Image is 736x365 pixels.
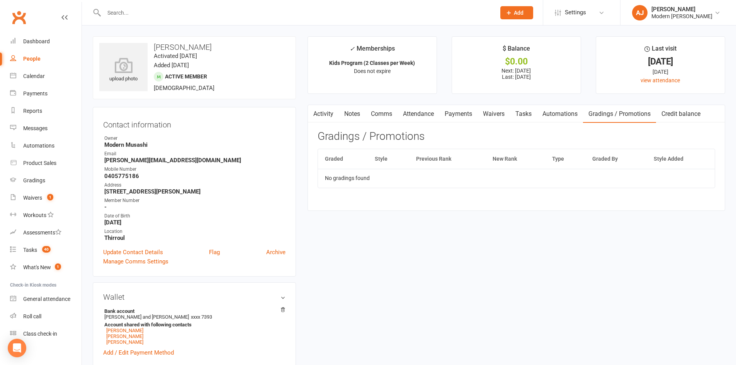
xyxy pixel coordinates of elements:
[565,4,586,21] span: Settings
[10,207,82,224] a: Workouts
[104,228,286,235] div: Location
[23,264,51,270] div: What's New
[514,10,524,16] span: Add
[651,6,712,13] div: [PERSON_NAME]
[368,149,409,169] th: Style
[318,149,368,169] th: Graded
[10,68,82,85] a: Calendar
[10,224,82,241] a: Assessments
[104,234,286,241] strong: Thirroul
[583,105,656,123] a: Gradings / Promotions
[209,248,220,257] a: Flag
[23,195,42,201] div: Waivers
[632,5,648,20] div: AJ
[103,348,174,357] a: Add / Edit Payment Method
[409,149,486,169] th: Previous Rank
[23,177,45,183] div: Gradings
[308,105,339,123] a: Activity
[10,241,82,259] a: Tasks 40
[8,339,26,357] div: Open Intercom Messenger
[103,257,168,266] a: Manage Comms Settings
[104,173,286,180] strong: 0405775186
[318,131,715,143] h3: Gradings / Promotions
[154,85,214,92] span: [DEMOGRAPHIC_DATA]
[603,68,718,76] div: [DATE]
[165,73,207,80] span: Active member
[10,308,82,325] a: Roll call
[23,90,48,97] div: Payments
[10,102,82,120] a: Reports
[10,33,82,50] a: Dashboard
[459,58,574,66] div: $0.00
[23,331,57,337] div: Class check-in
[104,219,286,226] strong: [DATE]
[318,169,715,187] td: No gradings found
[23,296,70,302] div: General attendance
[10,172,82,189] a: Gradings
[23,73,45,79] div: Calendar
[23,247,37,253] div: Tasks
[644,44,677,58] div: Last visit
[104,157,286,164] strong: [PERSON_NAME][EMAIL_ADDRESS][DOMAIN_NAME]
[439,105,478,123] a: Payments
[641,77,680,83] a: view attendance
[10,259,82,276] a: What's New1
[55,263,61,270] span: 1
[266,248,286,257] a: Archive
[537,105,583,123] a: Automations
[545,149,585,169] th: Type
[104,308,282,314] strong: Bank account
[23,108,42,114] div: Reports
[350,44,395,58] div: Memberships
[99,58,148,83] div: upload photo
[603,58,718,66] div: [DATE]
[651,13,712,20] div: Modern [PERSON_NAME]
[365,105,398,123] a: Comms
[154,62,189,69] time: Added [DATE]
[23,56,41,62] div: People
[23,313,41,319] div: Roll call
[459,68,574,80] p: Next: [DATE] Last: [DATE]
[10,50,82,68] a: People
[354,68,391,74] span: Does not expire
[104,141,286,148] strong: Modern Musashi
[104,166,286,173] div: Mobile Number
[23,125,48,131] div: Messages
[104,197,286,204] div: Member Number
[350,45,355,53] i: ✓
[103,248,163,257] a: Update Contact Details
[503,44,530,58] div: $ Balance
[647,149,715,169] th: Style Added
[9,8,29,27] a: Clubworx
[510,105,537,123] a: Tasks
[106,339,143,345] a: [PERSON_NAME]
[339,105,365,123] a: Notes
[329,60,415,66] strong: Kids Program (2 Classes per Week)
[478,105,510,123] a: Waivers
[500,6,533,19] button: Add
[10,325,82,343] a: Class kiosk mode
[154,53,197,59] time: Activated [DATE]
[103,307,286,346] li: [PERSON_NAME] and [PERSON_NAME]
[103,117,286,129] h3: Contact information
[10,154,82,172] a: Product Sales
[102,7,490,18] input: Search...
[106,333,143,339] a: [PERSON_NAME]
[104,322,282,328] strong: Account shared with following contacts
[10,290,82,308] a: General attendance kiosk mode
[10,85,82,102] a: Payments
[104,204,286,211] strong: -
[104,182,286,189] div: Address
[42,246,51,253] span: 40
[104,212,286,220] div: Date of Birth
[23,229,61,236] div: Assessments
[104,188,286,195] strong: [STREET_ADDRESS][PERSON_NAME]
[106,328,143,333] a: [PERSON_NAME]
[104,135,286,142] div: Owner
[486,149,545,169] th: New Rank
[103,293,286,301] h3: Wallet
[398,105,439,123] a: Attendance
[47,194,53,200] span: 1
[656,105,706,123] a: Credit balance
[104,150,286,158] div: Email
